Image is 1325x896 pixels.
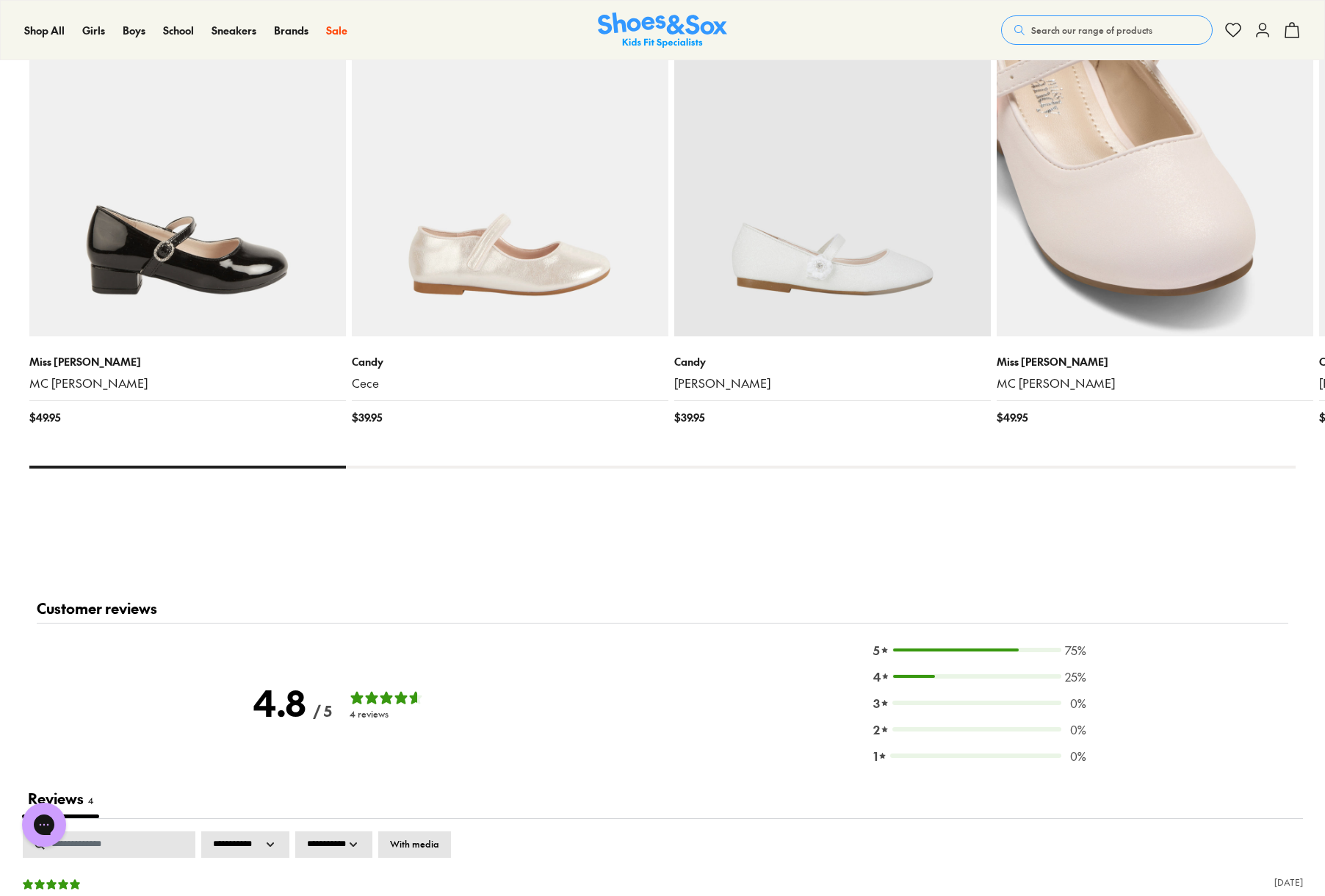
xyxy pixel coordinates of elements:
div: 1 reviews with 4 stars25% [873,668,1086,685]
span: 2 [873,720,880,738]
div: 0 reviews with 2 stars [892,727,1062,731]
div: Average rating is 4.8 stars [253,682,332,724]
a: Brands [274,23,308,38]
a: MC [PERSON_NAME] [997,375,1313,391]
div: 5 star review [22,873,81,891]
div: 3 reviews with 5 stars75% [873,641,1086,659]
span: 5 [873,641,880,659]
span: $ 39.95 [352,410,382,425]
div: 4.8 [253,682,306,724]
span: Sneakers [212,23,256,37]
button: Search our range of products [1001,15,1213,45]
a: Cece [352,375,668,391]
span: $ 49.95 [997,410,1028,425]
span: 0 % [1065,747,1086,765]
input: Search [23,831,195,858]
div: 0 reviews with 2 stars0% [873,720,1086,738]
a: Shop All [24,23,65,38]
p: Miss [PERSON_NAME] [997,354,1313,369]
a: Sale [326,23,347,38]
span: 3 [873,694,880,712]
div: 0 reviews with 1 stars0% [873,747,1086,765]
span: 75 % [1065,641,1086,659]
iframe: Gorgias live chat messenger [15,798,73,852]
a: Shoes & Sox [598,12,727,48]
select: Filter by: [295,831,372,858]
div: [DATE] [1274,875,1303,889]
span: Shop All [24,23,65,37]
span: With media [390,838,439,850]
p: Miss [PERSON_NAME] [29,354,346,369]
div: 0 reviews with 1 stars [890,754,1061,758]
span: 4 [873,668,881,685]
div: 1 reviews with 4 stars [892,674,1061,679]
span: Girls [82,23,105,37]
span: Sale [326,23,347,37]
p: Candy [674,354,991,369]
img: SNS_Logo_Responsive.svg [598,12,727,48]
span: Boys [123,23,145,37]
a: [PERSON_NAME] [674,375,991,391]
a: Sneakers [212,23,256,38]
span: $ 39.95 [674,410,704,425]
div: 0 reviews with 3 stars0% [873,694,1086,712]
span: School [163,23,194,37]
a: Boys [123,23,145,38]
button: Reviews [22,782,99,818]
a: Exclusive [29,20,346,336]
div: / 5 [313,703,332,720]
small: 4 [88,795,93,806]
a: School [163,23,194,38]
span: Search our range of products [1031,24,1152,37]
div: 4 reviews [350,709,438,720]
a: MC [PERSON_NAME] [29,375,346,391]
div: Product Reviews and Questions tabs [22,782,99,818]
h2: Customer reviews [37,599,1288,624]
span: 25 % [1065,668,1086,685]
span: 0 % [1065,694,1086,712]
a: Girls [82,23,105,38]
span: 0 % [1065,720,1086,738]
span: $ 49.95 [29,410,60,425]
select: Sort by: [201,831,289,858]
span: 1 [873,747,878,765]
div: 0 reviews with 3 stars [892,701,1062,705]
p: Candy [352,354,668,369]
div: 3 reviews with 5 stars [892,648,1061,652]
span: Brands [274,23,308,37]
